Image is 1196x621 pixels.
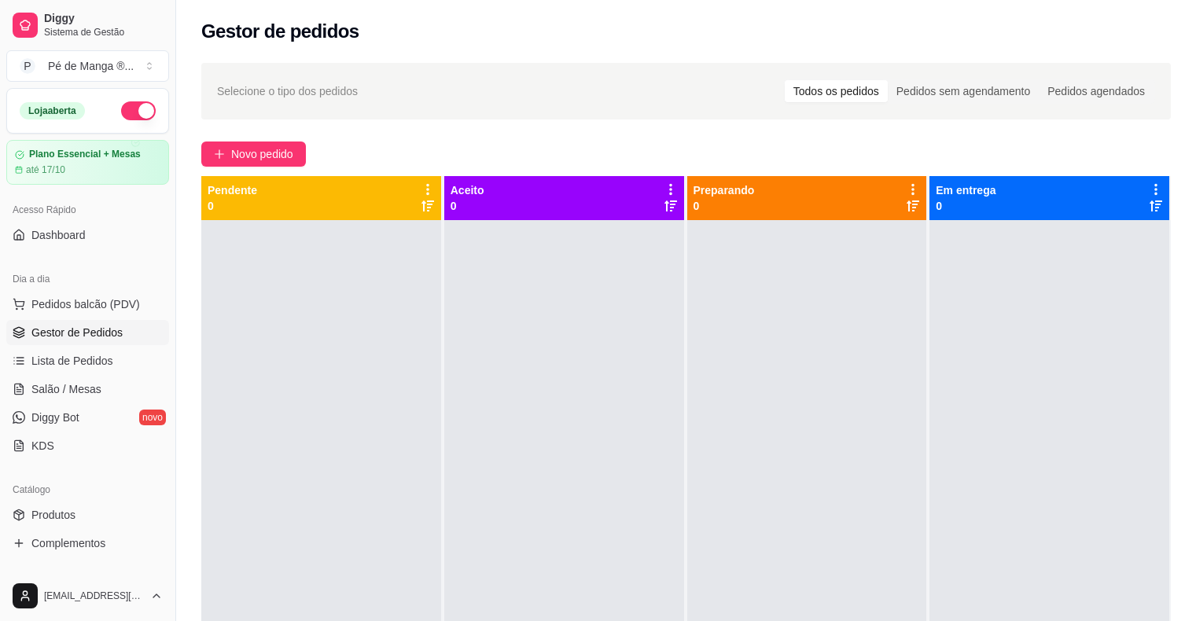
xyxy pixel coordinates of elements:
div: Catálogo [6,477,169,502]
button: [EMAIL_ADDRESS][DOMAIN_NAME] [6,577,169,615]
span: Diggy Bot [31,410,79,425]
p: 0 [694,198,755,214]
span: Complementos [31,535,105,551]
a: Gestor de Pedidos [6,320,169,345]
span: Pedidos balcão (PDV) [31,296,140,312]
h2: Gestor de pedidos [201,19,359,44]
span: Diggy [44,12,163,26]
article: Plano Essencial + Mesas [29,149,141,160]
button: Alterar Status [121,101,156,120]
span: Salão / Mesas [31,381,101,397]
a: KDS [6,433,169,458]
span: KDS [31,438,54,454]
button: Pedidos balcão (PDV) [6,292,169,317]
div: Pedidos agendados [1039,80,1154,102]
a: Dashboard [6,222,169,248]
p: Em entrega [936,182,995,198]
span: P [20,58,35,74]
span: Gestor de Pedidos [31,325,123,340]
a: DiggySistema de Gestão [6,6,169,44]
a: Complementos [6,531,169,556]
p: 0 [936,198,995,214]
span: Selecione o tipo dos pedidos [217,83,358,100]
div: Dia a dia [6,266,169,292]
article: até 17/10 [26,164,65,176]
span: plus [214,149,225,160]
span: Lista de Pedidos [31,353,113,369]
a: Salão / Mesas [6,377,169,402]
p: 0 [208,198,257,214]
div: Todos os pedidos [785,80,888,102]
div: Pé de Manga ® ... [48,58,134,74]
p: Aceito [451,182,484,198]
button: Select a team [6,50,169,82]
a: Plano Essencial + Mesasaté 17/10 [6,140,169,185]
button: Novo pedido [201,141,306,167]
a: Lista de Pedidos [6,348,169,373]
a: Diggy Botnovo [6,405,169,430]
span: Sistema de Gestão [44,26,163,39]
a: Produtos [6,502,169,527]
p: 0 [451,198,484,214]
div: Acesso Rápido [6,197,169,222]
span: Novo pedido [231,145,293,163]
span: Dashboard [31,227,86,243]
p: Preparando [694,182,755,198]
span: Produtos [31,507,75,523]
p: Pendente [208,182,257,198]
div: Loja aberta [20,102,85,119]
div: Pedidos sem agendamento [888,80,1039,102]
span: [EMAIL_ADDRESS][DOMAIN_NAME] [44,590,144,602]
